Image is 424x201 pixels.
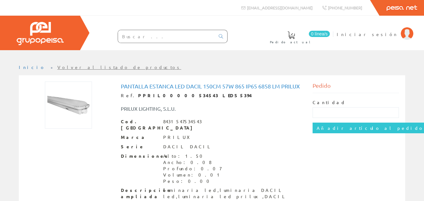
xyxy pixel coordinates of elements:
[163,153,222,159] div: Alto: 1.50
[121,187,158,200] span: Descripción ampliada
[163,159,222,166] div: Ancho: 0.08
[121,134,158,140] span: Marca
[121,153,158,159] span: Dimensiones
[337,31,398,37] span: Iniciar sesión
[313,99,346,106] label: Cantidad
[309,31,330,37] span: 0 línea/s
[163,172,222,178] div: Volumen: 0.01
[247,5,313,10] span: [EMAIL_ADDRESS][DOMAIN_NAME]
[45,82,92,129] img: Foto artículo Pantalla estanca led DACIL 150cm 57w 865 IP65 6858 Lm Prilux (150x150)
[138,93,252,98] strong: PPRIL00000534543 LEDS5394
[163,119,202,125] div: 8431547534543
[121,93,303,99] div: Ref.
[328,5,362,10] span: [PHONE_NUMBER]
[163,166,222,172] div: Profundo: 0.07
[163,178,222,184] div: Peso: 0.00
[163,134,194,140] div: PRILUX
[121,144,158,150] span: Serie
[313,82,399,93] div: Pedido
[118,30,215,43] input: Buscar ...
[270,39,313,45] span: Pedido actual
[121,119,158,131] span: Cod. [GEOGRAPHIC_DATA]
[163,144,213,150] div: DACIL DACIL
[17,22,64,45] img: Grupo Peisa
[57,64,181,70] a: Volver al listado de productos
[19,64,46,70] a: Inicio
[116,105,228,112] div: PRILUX LIGHTING, S.L.U.
[337,26,413,32] a: Iniciar sesión
[121,83,303,89] h1: Pantalla estanca led DACIL 150cm 57w 865 IP65 6858 Lm Prilux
